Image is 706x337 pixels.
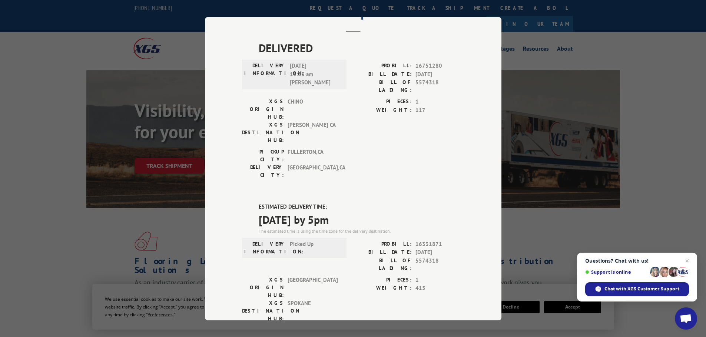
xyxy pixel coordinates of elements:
[585,269,647,275] span: Support is online
[288,121,338,144] span: [PERSON_NAME] CA
[415,248,464,257] span: [DATE]
[353,276,412,284] label: PIECES:
[242,276,284,299] label: XGS ORIGIN HUB:
[585,282,689,296] div: Chat with XGS Customer Support
[353,78,412,94] label: BILL OF LADING:
[415,256,464,272] span: 5574318
[415,62,464,70] span: 16751280
[242,98,284,121] label: XGS ORIGIN HUB:
[288,276,338,299] span: [GEOGRAPHIC_DATA]
[415,106,464,114] span: 117
[259,203,464,211] label: ESTIMATED DELIVERY TIME:
[288,98,338,121] span: CHINO
[604,286,679,292] span: Chat with XGS Customer Support
[353,240,412,248] label: PROBILL:
[244,62,286,87] label: DELIVERY INFORMATION:
[259,211,464,228] span: [DATE] by 5pm
[415,284,464,293] span: 415
[675,307,697,330] div: Open chat
[353,70,412,78] label: BILL DATE:
[415,70,464,78] span: [DATE]
[353,248,412,257] label: BILL DATE:
[585,258,689,264] span: Questions? Chat with us!
[288,299,338,322] span: SPOKANE
[242,164,284,179] label: DELIVERY CITY:
[353,106,412,114] label: WEIGHT:
[683,256,692,265] span: Close chat
[415,78,464,94] span: 5574318
[242,121,284,144] label: XGS DESTINATION HUB:
[290,240,340,255] span: Picked Up
[288,148,338,164] span: FULLERTON , CA
[353,62,412,70] label: PROBILL:
[259,228,464,234] div: The estimated time is using the time zone for the delivery destination.
[353,98,412,106] label: PIECES:
[415,240,464,248] span: 16331871
[244,240,286,255] label: DELIVERY INFORMATION:
[353,256,412,272] label: BILL OF LADING:
[415,276,464,284] span: 1
[259,40,464,56] span: DELIVERED
[290,62,340,87] span: [DATE] 11:33 am [PERSON_NAME]
[353,284,412,293] label: WEIGHT:
[288,164,338,179] span: [GEOGRAPHIC_DATA] , CA
[242,148,284,164] label: PICKUP CITY:
[242,7,464,21] h2: Track Shipment
[415,98,464,106] span: 1
[242,299,284,322] label: XGS DESTINATION HUB:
